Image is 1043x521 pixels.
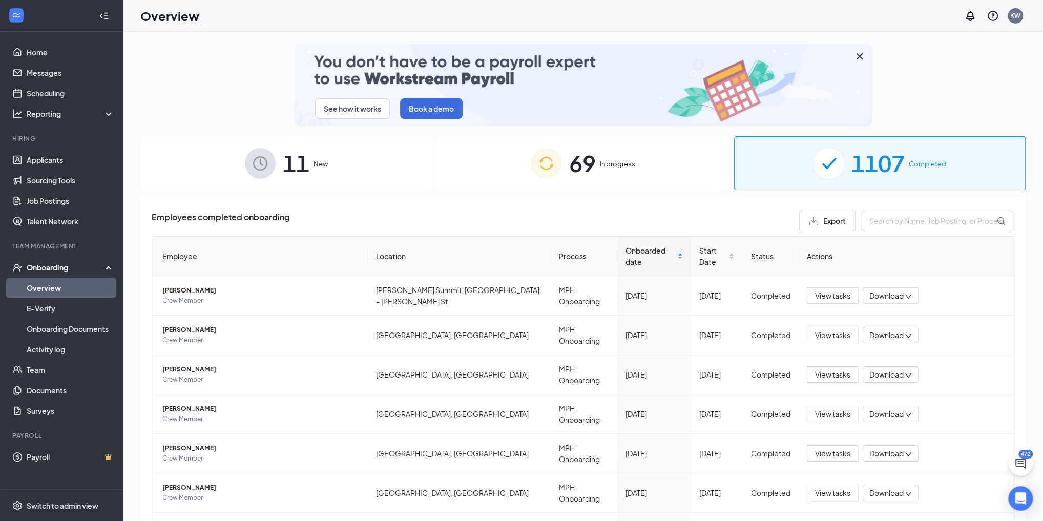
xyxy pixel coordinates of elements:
[807,327,859,343] button: View tasks
[807,366,859,383] button: View tasks
[12,109,23,119] svg: Analysis
[27,42,114,62] a: Home
[551,316,617,355] td: MPH Onboarding
[162,296,360,306] span: Crew Member
[1008,486,1033,511] div: Open Intercom Messenger
[27,262,106,273] div: Onboarding
[699,408,734,420] div: [DATE]
[625,448,683,459] div: [DATE]
[905,293,912,300] span: down
[315,98,390,119] button: See how it works
[12,242,112,251] div: Team Management
[368,276,551,316] td: [PERSON_NAME] Summit, [GEOGRAPHIC_DATA] – [PERSON_NAME] St.
[905,490,912,497] span: down
[368,316,551,355] td: [GEOGRAPHIC_DATA], [GEOGRAPHIC_DATA]
[599,159,635,169] span: In progress
[905,451,912,458] span: down
[750,448,790,459] div: Completed
[869,488,904,498] span: Download
[815,290,850,301] span: View tasks
[27,401,114,421] a: Surveys
[27,83,114,103] a: Scheduling
[905,332,912,340] span: down
[964,10,976,22] svg: Notifications
[625,369,683,380] div: [DATE]
[27,278,114,298] a: Overview
[815,487,850,498] span: View tasks
[823,217,846,224] span: Export
[27,319,114,339] a: Onboarding Documents
[1008,451,1033,476] button: ChatActive
[12,501,23,511] svg: Settings
[27,501,98,511] div: Switch to admin view
[569,145,595,181] span: 69
[807,445,859,462] button: View tasks
[1010,11,1020,20] div: KW
[815,448,850,459] span: View tasks
[815,369,850,380] span: View tasks
[27,211,114,232] a: Talent Network
[807,287,859,304] button: View tasks
[368,434,551,473] td: [GEOGRAPHIC_DATA], [GEOGRAPHIC_DATA]
[162,483,360,493] span: [PERSON_NAME]
[851,145,905,181] span: 1107
[368,394,551,434] td: [GEOGRAPHIC_DATA], [GEOGRAPHIC_DATA]
[625,329,683,341] div: [DATE]
[12,431,112,440] div: Payroll
[162,404,360,414] span: [PERSON_NAME]
[162,285,360,296] span: [PERSON_NAME]
[869,409,904,420] span: Download
[27,191,114,211] a: Job Postings
[1014,457,1027,470] svg: ChatActive
[699,369,734,380] div: [DATE]
[140,7,199,25] h1: Overview
[27,62,114,83] a: Messages
[314,159,328,169] span: New
[699,290,734,301] div: [DATE]
[368,355,551,394] td: [GEOGRAPHIC_DATA], [GEOGRAPHIC_DATA]
[12,134,112,143] div: Hiring
[551,276,617,316] td: MPH Onboarding
[368,237,551,276] th: Location
[162,443,360,453] span: [PERSON_NAME]
[162,364,360,374] span: [PERSON_NAME]
[625,487,683,498] div: [DATE]
[27,298,114,319] a: E-Verify
[162,453,360,464] span: Crew Member
[987,10,999,22] svg: QuestionInfo
[27,380,114,401] a: Documents
[27,447,114,467] a: PayrollCrown
[799,211,856,231] button: Export
[162,493,360,503] span: Crew Member
[162,374,360,385] span: Crew Member
[551,394,617,434] td: MPH Onboarding
[750,408,790,420] div: Completed
[807,485,859,501] button: View tasks
[1018,450,1033,459] div: 472
[625,408,683,420] div: [DATE]
[750,290,790,301] div: Completed
[625,290,683,301] div: [DATE]
[625,245,675,267] span: Onboarded date
[152,237,368,276] th: Employee
[699,448,734,459] div: [DATE]
[27,360,114,380] a: Team
[27,170,114,191] a: Sourcing Tools
[27,339,114,360] a: Activity log
[750,487,790,498] div: Completed
[807,406,859,422] button: View tasks
[27,150,114,170] a: Applicants
[869,290,904,301] span: Download
[162,414,360,424] span: Crew Member
[551,355,617,394] td: MPH Onboarding
[162,335,360,345] span: Crew Member
[750,369,790,380] div: Completed
[27,109,115,119] div: Reporting
[815,408,850,420] span: View tasks
[162,325,360,335] span: [PERSON_NAME]
[799,237,1014,276] th: Actions
[861,211,1014,231] input: Search by Name, Job Posting, or Process
[905,372,912,379] span: down
[368,473,551,513] td: [GEOGRAPHIC_DATA], [GEOGRAPHIC_DATA]
[99,11,109,21] svg: Collapse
